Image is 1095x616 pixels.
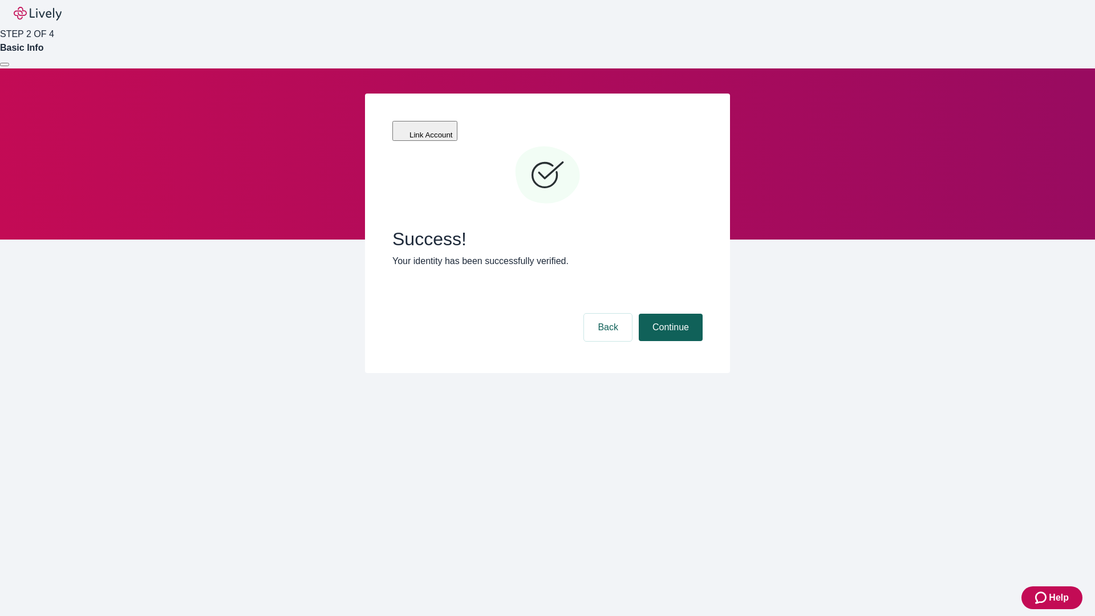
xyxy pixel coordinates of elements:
button: Link Account [392,121,457,141]
span: Success! [392,228,703,250]
button: Back [584,314,632,341]
button: Zendesk support iconHelp [1021,586,1082,609]
svg: Zendesk support icon [1035,591,1049,605]
p: Your identity has been successfully verified. [392,254,703,268]
img: Lively [14,7,62,21]
span: Help [1049,591,1069,605]
svg: Checkmark icon [513,141,582,210]
button: Continue [639,314,703,341]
